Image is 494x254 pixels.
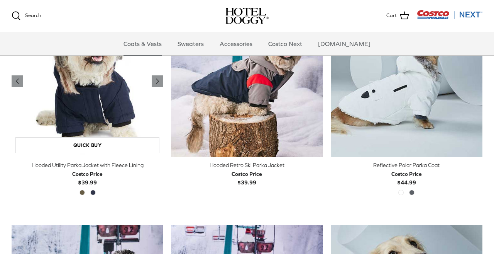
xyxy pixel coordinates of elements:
[72,170,103,178] div: Costco Price
[261,32,309,55] a: Costco Next
[225,8,269,24] a: hoteldoggy.com hoteldoggycom
[171,161,323,169] div: Hooded Retro Ski Parka Jacket
[152,75,163,87] a: Previous
[12,11,41,20] a: Search
[417,10,482,19] img: Costco Next
[12,75,23,87] a: Previous
[232,170,262,178] div: Costco Price
[213,32,259,55] a: Accessories
[331,161,482,169] div: Reflective Polar Parka Coat
[15,137,159,153] a: Quick buy
[391,170,422,186] b: $44.99
[391,170,422,178] div: Costco Price
[386,12,397,20] span: Cart
[117,32,169,55] a: Coats & Vests
[72,170,103,186] b: $39.99
[331,5,482,157] a: Reflective Polar Parka Coat
[171,161,323,187] a: Hooded Retro Ski Parka Jacket Costco Price$39.99
[386,11,409,21] a: Cart
[12,5,163,157] a: Hooded Utility Parka Jacket with Fleece Lining
[331,161,482,187] a: Reflective Polar Parka Coat Costco Price$44.99
[171,32,211,55] a: Sweaters
[12,161,163,169] div: Hooded Utility Parka Jacket with Fleece Lining
[25,12,41,18] span: Search
[311,32,377,55] a: [DOMAIN_NAME]
[232,170,262,186] b: $39.99
[12,161,163,187] a: Hooded Utility Parka Jacket with Fleece Lining Costco Price$39.99
[171,5,323,157] a: Hooded Retro Ski Parka Jacket
[417,15,482,20] a: Visit Costco Next
[225,8,269,24] img: hoteldoggycom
